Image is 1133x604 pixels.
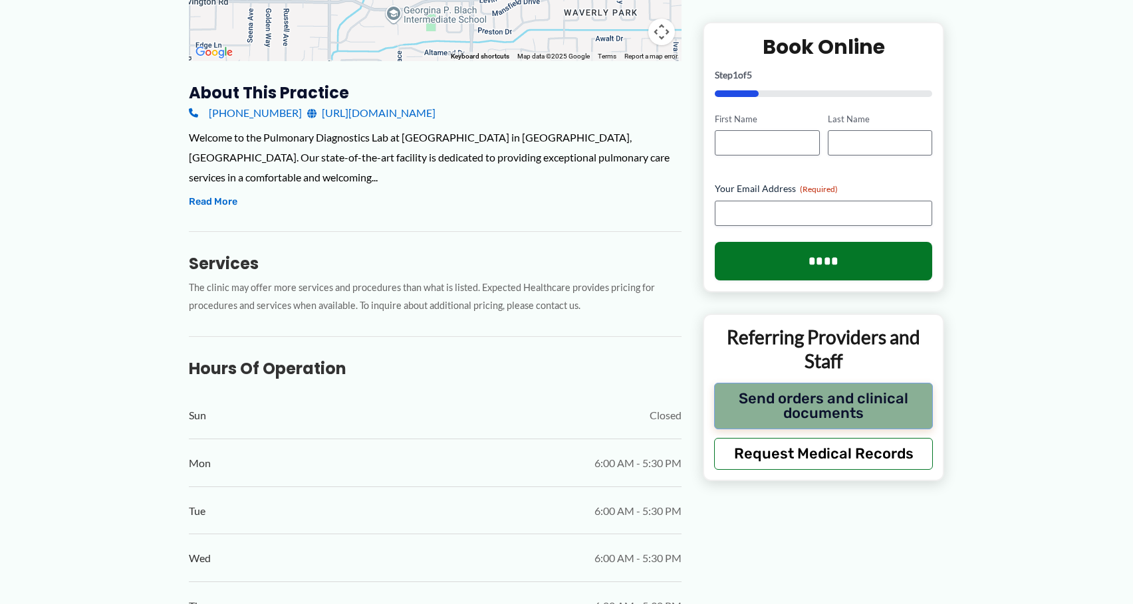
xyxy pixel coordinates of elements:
[451,52,509,61] button: Keyboard shortcuts
[594,453,682,473] span: 6:00 AM - 5:30 PM
[715,112,819,125] label: First Name
[594,548,682,568] span: 6:00 AM - 5:30 PM
[648,19,675,45] button: Map camera controls
[192,44,236,61] a: Open this area in Google Maps (opens a new window)
[715,182,932,195] label: Your Email Address
[650,405,682,425] span: Closed
[714,437,933,469] button: Request Medical Records
[733,68,738,80] span: 1
[189,405,206,425] span: Sun
[189,548,211,568] span: Wed
[715,70,932,79] p: Step of
[189,453,211,473] span: Mon
[189,82,682,103] h3: About this practice
[598,52,616,60] a: Terms (opens in new tab)
[189,253,682,274] h3: Services
[189,194,237,210] button: Read More
[624,52,678,60] a: Report a map error
[714,382,933,429] button: Send orders and clinical documents
[828,112,932,125] label: Last Name
[189,128,682,187] div: Welcome to the Pulmonary Diagnostics Lab at [GEOGRAPHIC_DATA] in [GEOGRAPHIC_DATA], [GEOGRAPHIC_D...
[747,68,752,80] span: 5
[800,184,838,194] span: (Required)
[189,501,205,521] span: Tue
[189,358,682,379] h3: Hours of Operation
[189,279,682,315] p: The clinic may offer more services and procedures than what is listed. Expected Healthcare provid...
[307,103,436,123] a: [URL][DOMAIN_NAME]
[192,44,236,61] img: Google
[189,103,302,123] a: [PHONE_NUMBER]
[714,325,933,373] p: Referring Providers and Staff
[715,33,932,59] h2: Book Online
[594,501,682,521] span: 6:00 AM - 5:30 PM
[517,52,590,60] span: Map data ©2025 Google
